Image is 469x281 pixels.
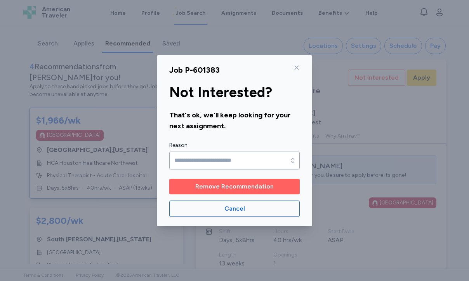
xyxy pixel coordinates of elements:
span: Remove Recommendation [195,182,274,191]
div: Job P-601383 [169,65,220,75]
span: Cancel [224,204,245,213]
button: Cancel [169,201,300,217]
div: Not Interested? [169,85,300,100]
div: That's ok, we'll keep looking for your next assignment. [169,110,300,131]
label: Reason [169,141,300,150]
button: Remove Recommendation [169,179,300,194]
